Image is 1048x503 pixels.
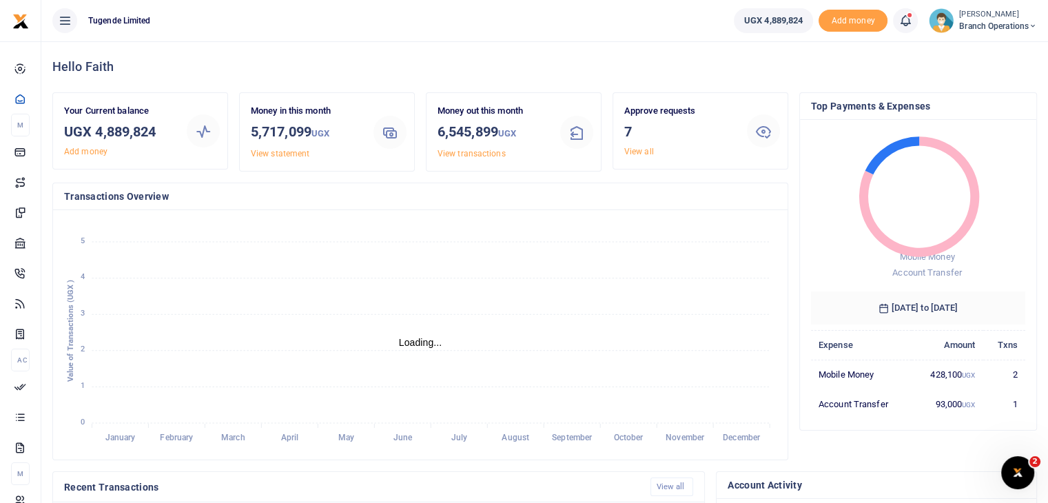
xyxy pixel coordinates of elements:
tspan: 4 [81,272,85,281]
td: Mobile Money [811,360,912,389]
small: UGX [962,371,975,379]
h4: Transactions Overview [64,189,777,204]
td: 1 [983,389,1026,418]
li: Toup your wallet [819,10,887,32]
tspan: December [723,433,761,442]
h4: Top Payments & Expenses [811,99,1025,114]
tspan: September [552,433,593,442]
p: Money out this month [438,104,549,119]
h3: 7 [624,121,736,142]
tspan: 1 [81,381,85,390]
text: Value of Transactions (UGX ) [66,280,75,382]
li: Wallet ballance [728,8,819,33]
a: Add money [819,14,887,25]
span: Branch Operations [959,20,1037,32]
tspan: July [451,433,466,442]
th: Expense [811,330,912,360]
h3: UGX 4,889,824 [64,121,176,142]
li: M [11,114,30,136]
p: Approve requests [624,104,736,119]
h4: Hello Faith [52,59,1037,74]
a: View all [650,478,694,496]
small: UGX [498,128,516,138]
img: logo-small [12,13,29,30]
a: View statement [251,149,309,158]
tspan: April [281,433,299,442]
h3: 5,717,099 [251,121,362,144]
tspan: August [502,433,529,442]
small: UGX [962,401,975,409]
small: [PERSON_NAME] [959,9,1037,21]
span: Account Transfer [892,267,962,278]
a: profile-user [PERSON_NAME] Branch Operations [929,8,1037,33]
li: Ac [11,349,30,371]
h3: 6,545,899 [438,121,549,144]
small: UGX [311,128,329,138]
text: Loading... [399,337,442,348]
p: Money in this month [251,104,362,119]
td: 428,100 [912,360,983,389]
tspan: 0 [81,418,85,427]
td: 93,000 [912,389,983,418]
span: Mobile Money [899,251,954,262]
a: logo-small logo-large logo-large [12,15,29,25]
li: M [11,462,30,485]
span: Add money [819,10,887,32]
a: UGX 4,889,824 [734,8,813,33]
span: UGX 4,889,824 [744,14,803,28]
span: 2 [1029,456,1040,467]
tspan: February [160,433,193,442]
a: View transactions [438,149,506,158]
a: Add money [64,147,107,156]
tspan: May [338,433,354,442]
h6: [DATE] to [DATE] [811,291,1025,325]
td: Account Transfer [811,389,912,418]
tspan: January [105,433,136,442]
tspan: 2 [81,345,85,354]
tspan: June [393,433,413,442]
iframe: Intercom live chat [1001,456,1034,489]
tspan: March [221,433,245,442]
h4: Account Activity [728,478,1025,493]
th: Txns [983,330,1026,360]
td: 2 [983,360,1026,389]
span: Tugende Limited [83,14,156,27]
a: View all [624,147,654,156]
tspan: 5 [81,236,85,245]
tspan: October [614,433,644,442]
th: Amount [912,330,983,360]
tspan: 3 [81,309,85,318]
img: profile-user [929,8,954,33]
h4: Recent Transactions [64,480,639,495]
tspan: November [666,433,705,442]
p: Your Current balance [64,104,176,119]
